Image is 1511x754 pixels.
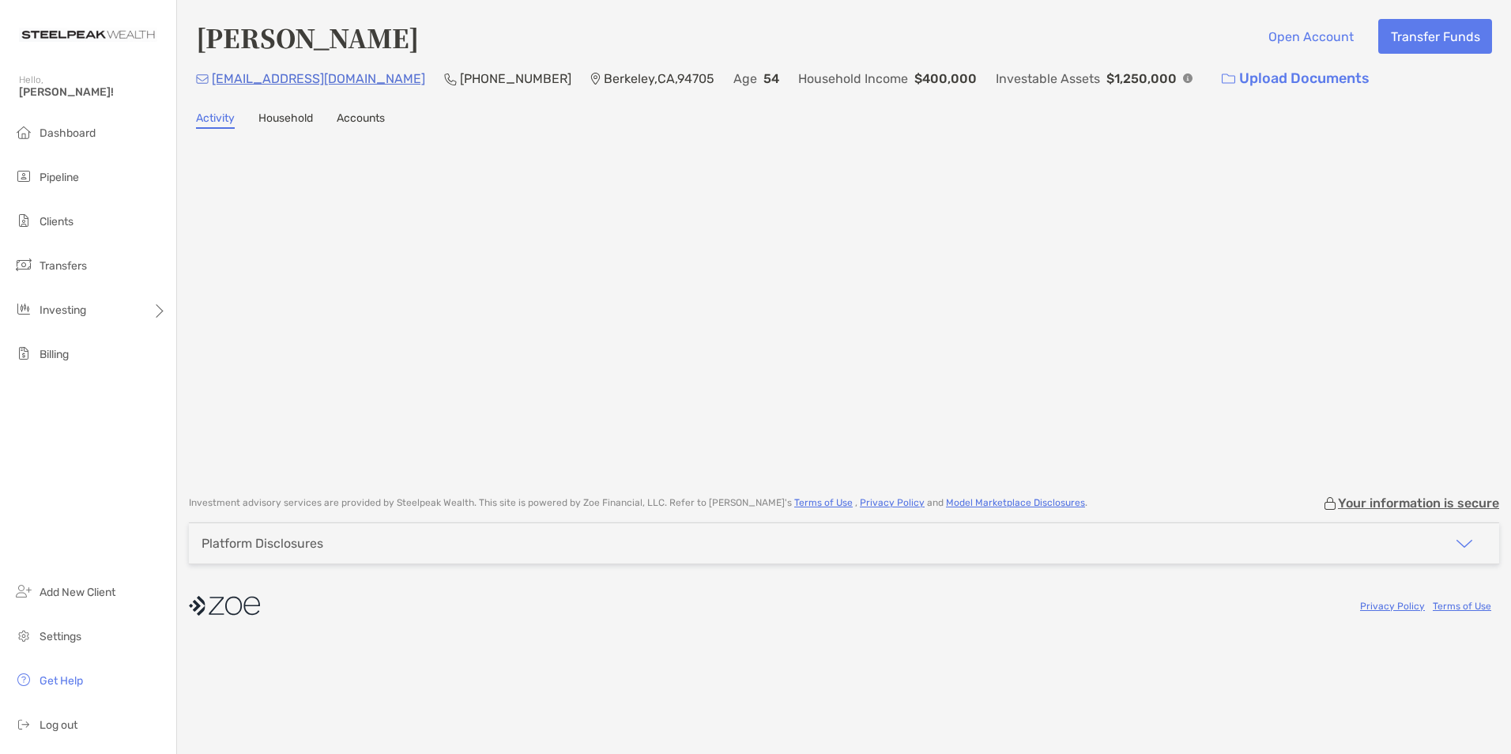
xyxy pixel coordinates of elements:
p: Investable Assets [996,69,1100,89]
p: $1,250,000 [1106,69,1177,89]
span: [PERSON_NAME]! [19,85,167,99]
p: Berkeley , CA , 94705 [604,69,714,89]
span: Clients [40,215,73,228]
a: Model Marketplace Disclosures [946,497,1085,508]
p: Age [733,69,757,89]
span: Add New Client [40,586,115,599]
span: Settings [40,630,81,643]
img: clients icon [14,211,33,230]
p: 54 [763,69,779,89]
img: settings icon [14,626,33,645]
img: billing icon [14,344,33,363]
a: Privacy Policy [1360,601,1425,612]
img: logout icon [14,714,33,733]
div: Platform Disclosures [202,536,323,551]
p: Household Income [798,69,908,89]
img: Phone Icon [444,73,457,85]
img: Email Icon [196,74,209,84]
img: dashboard icon [14,123,33,141]
a: Upload Documents [1211,62,1380,96]
span: Billing [40,348,69,361]
p: Investment advisory services are provided by Steelpeak Wealth . This site is powered by Zoe Finan... [189,497,1087,509]
span: Get Help [40,674,83,688]
a: Household [258,111,313,129]
button: Open Account [1256,19,1366,54]
p: [EMAIL_ADDRESS][DOMAIN_NAME] [212,69,425,89]
img: Zoe Logo [19,6,157,63]
p: Your information is secure [1338,496,1499,511]
img: get-help icon [14,670,33,689]
a: Privacy Policy [860,497,925,508]
h4: [PERSON_NAME] [196,19,419,55]
img: button icon [1222,74,1235,85]
span: Pipeline [40,171,79,184]
img: Location Icon [590,73,601,85]
img: investing icon [14,300,33,319]
span: Log out [40,718,77,732]
span: Dashboard [40,126,96,140]
a: Terms of Use [1433,601,1491,612]
a: Activity [196,111,235,129]
img: pipeline icon [14,167,33,186]
p: $400,000 [914,69,977,89]
p: [PHONE_NUMBER] [460,69,571,89]
a: Accounts [337,111,385,129]
img: transfers icon [14,255,33,274]
span: Transfers [40,259,87,273]
img: add_new_client icon [14,582,33,601]
img: company logo [189,588,260,624]
img: Info Icon [1183,74,1193,83]
a: Terms of Use [794,497,853,508]
button: Transfer Funds [1378,19,1492,54]
span: Investing [40,303,86,317]
img: icon arrow [1455,534,1474,553]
